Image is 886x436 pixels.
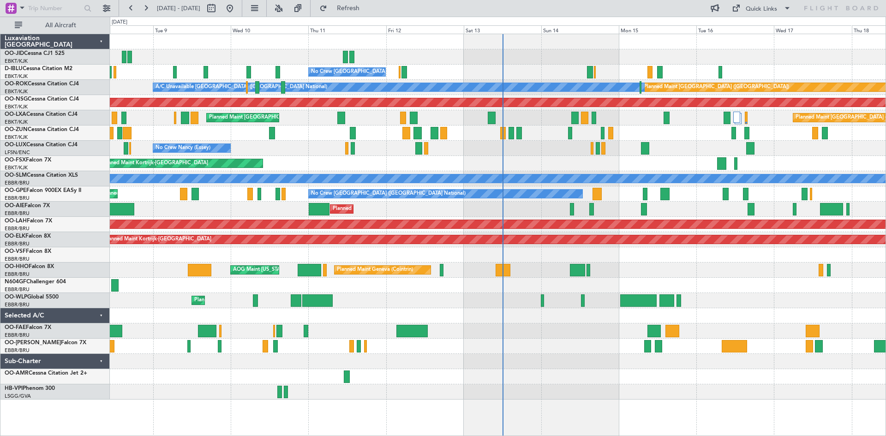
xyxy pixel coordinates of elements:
div: No Crew [GEOGRAPHIC_DATA] ([GEOGRAPHIC_DATA] National) [311,187,466,201]
a: EBBR/BRU [5,179,30,186]
div: Thu 11 [308,25,386,34]
a: EBBR/BRU [5,286,30,293]
div: Tue 9 [153,25,231,34]
a: OO-ELKFalcon 8X [5,233,51,239]
div: Planned Maint Kortrijk-[GEOGRAPHIC_DATA] [101,156,208,170]
a: OO-ROKCessna Citation CJ4 [5,81,79,87]
a: EBBR/BRU [5,301,30,308]
a: OO-JIDCessna CJ1 525 [5,51,65,56]
a: OO-ZUNCessna Citation CJ4 [5,127,79,132]
span: OO-SLM [5,173,27,178]
span: OO-ELK [5,233,25,239]
span: OO-JID [5,51,24,56]
span: OO-ROK [5,81,28,87]
a: EBBR/BRU [5,347,30,354]
div: Wed 17 [774,25,851,34]
a: OO-HHOFalcon 8X [5,264,54,269]
div: No Crew Nancy (Essey) [156,141,210,155]
span: N604GF [5,279,26,285]
a: OO-SLMCessna Citation XLS [5,173,78,178]
button: All Aircraft [10,18,100,33]
a: EBKT/KJK [5,164,28,171]
a: OO-[PERSON_NAME]Falcon 7X [5,340,86,346]
a: EBBR/BRU [5,225,30,232]
a: D-IBLUCessna Citation M2 [5,66,72,72]
a: EBKT/KJK [5,73,28,80]
a: EBKT/KJK [5,119,28,125]
a: OO-LXACessna Citation CJ4 [5,112,78,117]
a: OO-LUXCessna Citation CJ4 [5,142,78,148]
span: OO-FAE [5,325,26,330]
a: OO-VSFFalcon 8X [5,249,51,254]
a: OO-NSGCessna Citation CJ4 [5,96,79,102]
span: D-IBLU [5,66,23,72]
span: OO-HHO [5,264,29,269]
a: OO-WLPGlobal 5500 [5,294,59,300]
span: OO-LXA [5,112,26,117]
div: Planned Maint [GEOGRAPHIC_DATA] ([GEOGRAPHIC_DATA] National) [209,111,376,125]
div: Fri 12 [386,25,464,34]
button: Refresh [315,1,371,16]
a: OO-FSXFalcon 7X [5,157,51,163]
a: EBBR/BRU [5,210,30,217]
a: EBBR/BRU [5,332,30,339]
span: OO-NSG [5,96,28,102]
span: OO-AIE [5,203,24,209]
span: OO-WLP [5,294,27,300]
div: Planned Maint Liege [194,293,242,307]
div: Planned Maint [GEOGRAPHIC_DATA] ([GEOGRAPHIC_DATA]) [644,80,789,94]
span: OO-LUX [5,142,26,148]
div: Mon 8 [76,25,153,34]
div: AOG Maint [US_STATE] ([GEOGRAPHIC_DATA]) [233,263,345,277]
div: Planned Maint Geneva (Cointrin) [337,263,413,277]
div: Wed 10 [231,25,308,34]
span: All Aircraft [24,22,97,29]
a: EBBR/BRU [5,195,30,202]
a: OO-LAHFalcon 7X [5,218,52,224]
a: EBKT/KJK [5,103,28,110]
a: LFSN/ENC [5,149,30,156]
span: OO-FSX [5,157,26,163]
div: Tue 16 [696,25,774,34]
div: No Crew [GEOGRAPHIC_DATA] ([GEOGRAPHIC_DATA] National) [311,65,466,79]
a: LSGG/GVA [5,393,31,400]
a: HB-VPIPhenom 300 [5,386,55,391]
span: OO-[PERSON_NAME] [5,340,61,346]
a: EBKT/KJK [5,88,28,95]
span: OO-AMR [5,370,29,376]
button: Quick Links [727,1,796,16]
span: Refresh [329,5,368,12]
span: OO-VSF [5,249,26,254]
a: OO-GPEFalcon 900EX EASy II [5,188,81,193]
div: Planned Maint [GEOGRAPHIC_DATA] ([GEOGRAPHIC_DATA]) [333,202,478,216]
div: Sun 14 [541,25,619,34]
a: EBKT/KJK [5,134,28,141]
a: EBBR/BRU [5,271,30,278]
div: Mon 15 [619,25,696,34]
a: EBBR/BRU [5,240,30,247]
input: Trip Number [28,1,81,15]
div: A/C Unavailable [GEOGRAPHIC_DATA] ([GEOGRAPHIC_DATA] National) [156,80,327,94]
div: Sat 13 [464,25,541,34]
a: EBBR/BRU [5,256,30,263]
div: Quick Links [746,5,777,14]
a: OO-AIEFalcon 7X [5,203,50,209]
span: OO-GPE [5,188,26,193]
a: N604GFChallenger 604 [5,279,66,285]
div: Planned Maint Kortrijk-[GEOGRAPHIC_DATA] [104,233,211,246]
a: OO-FAEFalcon 7X [5,325,51,330]
div: [DATE] [112,18,127,26]
span: OO-LAH [5,218,27,224]
span: [DATE] - [DATE] [157,4,200,12]
a: EBKT/KJK [5,58,28,65]
span: HB-VPI [5,386,23,391]
span: OO-ZUN [5,127,28,132]
a: OO-AMRCessna Citation Jet 2+ [5,370,87,376]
